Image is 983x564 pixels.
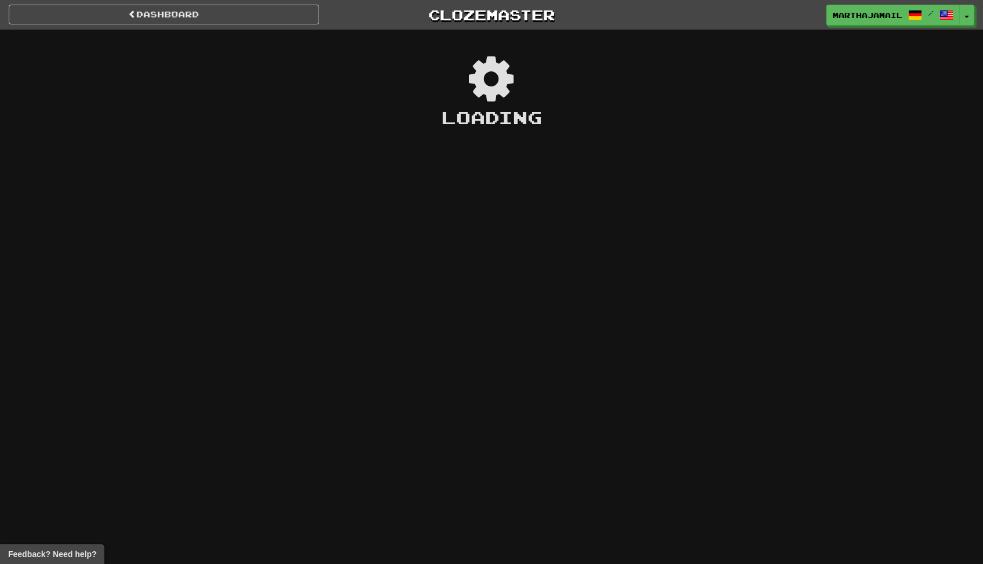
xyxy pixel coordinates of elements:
[928,9,934,17] span: /
[9,5,319,24] a: Dashboard
[337,5,647,25] a: Clozemaster
[8,548,96,560] span: Open feedback widget
[826,5,960,26] a: marthajamail /
[833,10,902,20] span: marthajamail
